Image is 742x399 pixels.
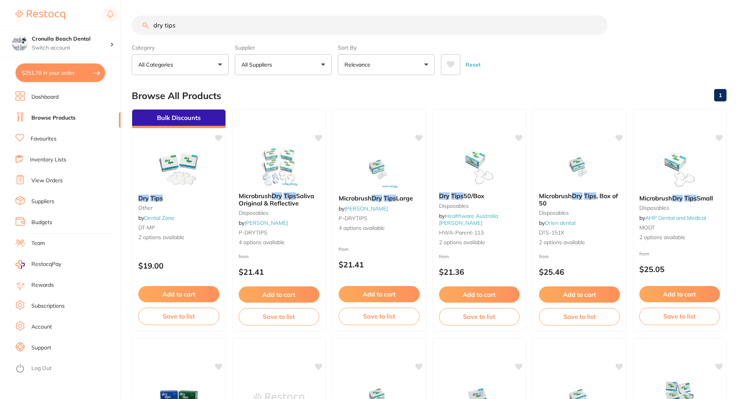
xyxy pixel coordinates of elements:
[132,44,229,51] label: Category
[235,44,332,51] label: Supplier
[241,61,275,68] p: All Suppliers
[439,229,484,236] span: HWA-parent-113
[344,61,374,68] p: Relevance
[31,114,76,122] a: Browse Products
[539,210,620,216] small: disposables
[31,281,54,289] a: Rewards
[539,267,620,276] p: $25.46
[239,210,320,216] small: disposables
[31,177,63,185] a: View Orders
[584,192,596,200] em: Tips
[714,87,727,103] a: 1
[138,224,155,231] span: DT-MP
[235,54,332,75] button: All Suppliers
[439,203,520,209] small: Disposables
[339,286,420,302] button: Add to cart
[132,15,608,35] input: Search Products
[396,194,413,202] span: Large
[339,308,420,325] button: Save to list
[339,215,367,222] span: P-DRYTIPS
[31,219,52,226] a: Budgets
[539,192,620,207] b: Microbrush Dry Tips, Box of 50
[138,261,219,270] p: $19.00
[272,192,282,200] em: Dry
[539,239,620,247] span: 2 options available
[697,194,713,202] span: Small
[539,229,564,236] span: DTS-151X
[439,253,449,259] span: from
[338,44,435,51] label: Sort By
[339,194,372,202] span: Microbrush
[439,267,520,276] p: $21.36
[545,219,575,226] a: Orien dental
[639,308,720,325] button: Save to list
[654,150,705,188] img: Microbrush Dry Tips Small
[31,240,45,247] a: Team
[31,302,65,310] a: Subscriptions
[639,224,655,231] span: MODT
[15,10,65,19] img: Restocq Logo
[372,194,382,202] em: Dry
[150,194,163,202] em: Tips
[344,205,388,212] a: [PERSON_NAME]
[31,344,51,352] a: Support
[132,110,226,128] div: Bulk Discounts
[354,150,404,188] img: Microbrush Dry Tips Large
[138,205,219,211] small: other
[439,286,520,303] button: Add to cart
[239,192,314,207] span: Saliva Original & Reflective
[284,192,296,200] em: Tips
[239,192,320,207] b: Microbrush Dry Tips Saliva Original & Reflective
[338,54,435,75] button: Relevance
[439,192,449,200] em: Dry
[31,323,52,331] a: Account
[32,44,110,52] p: Switch account
[239,239,320,247] span: 4 options available
[539,253,549,259] span: from
[684,194,697,202] em: Tips
[138,195,219,202] b: Dry Tips
[15,260,25,269] img: RestocqPay
[31,260,61,268] span: RestocqPay
[539,308,620,325] button: Save to list
[672,194,683,202] em: Dry
[463,54,483,75] button: Reset
[15,63,105,82] button: $251.78 in your order
[31,135,57,143] a: Favourites
[144,214,174,221] a: Dental Zone
[539,219,575,226] span: by
[32,35,110,43] h4: Cronulla Beach Dental
[639,251,649,257] span: from
[138,61,176,68] p: All Categories
[30,156,66,164] a: Inventory Lists
[645,214,706,221] a: AHP Dental and Medical
[454,147,504,186] img: Dry Tips 50/Box
[132,91,221,101] h2: Browse All Products
[339,260,420,269] p: $21.41
[239,286,320,303] button: Add to cart
[439,192,520,199] b: Dry Tips 50/Box
[639,195,720,202] b: Microbrush Dry Tips Small
[639,265,720,274] p: $25.05
[339,205,388,212] span: by
[138,308,219,325] button: Save to list
[463,192,484,200] span: 50/Box
[138,194,149,202] em: Dry
[138,214,174,221] span: by
[31,93,59,101] a: Dashboard
[439,239,520,247] span: 2 options available
[639,214,706,221] span: by
[244,219,288,226] a: [PERSON_NAME]
[339,195,420,202] b: Microbrush Dry Tips Large
[31,365,52,372] a: Log Out
[15,6,65,24] a: Restocq Logo
[539,286,620,303] button: Add to cart
[153,150,204,188] img: Dry Tips
[572,192,582,200] em: Dry
[239,229,267,236] span: P-DRYTIPS
[639,234,720,241] span: 2 options available
[339,224,420,232] span: 4 options available
[239,219,288,226] span: by
[138,234,219,241] span: 2 options available
[339,246,349,252] span: from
